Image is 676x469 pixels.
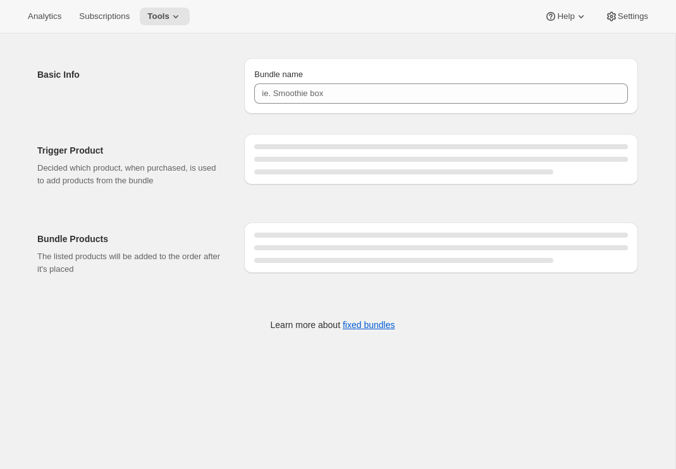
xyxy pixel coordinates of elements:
[618,11,648,21] span: Settings
[557,11,574,21] span: Help
[598,8,656,25] button: Settings
[537,8,594,25] button: Help
[147,11,169,21] span: Tools
[71,8,137,25] button: Subscriptions
[20,8,69,25] button: Analytics
[254,70,303,79] span: Bundle name
[140,8,190,25] button: Tools
[37,162,224,187] p: Decided which product, when purchased, is used to add products from the bundle
[271,319,395,331] p: Learn more about
[254,83,628,104] input: ie. Smoothie box
[37,68,224,81] h2: Basic Info
[37,233,224,245] h2: Bundle Products
[343,320,395,330] a: fixed bundles
[37,250,224,276] p: The listed products will be added to the order after it's placed
[37,144,224,157] h2: Trigger Product
[28,11,61,21] span: Analytics
[79,11,130,21] span: Subscriptions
